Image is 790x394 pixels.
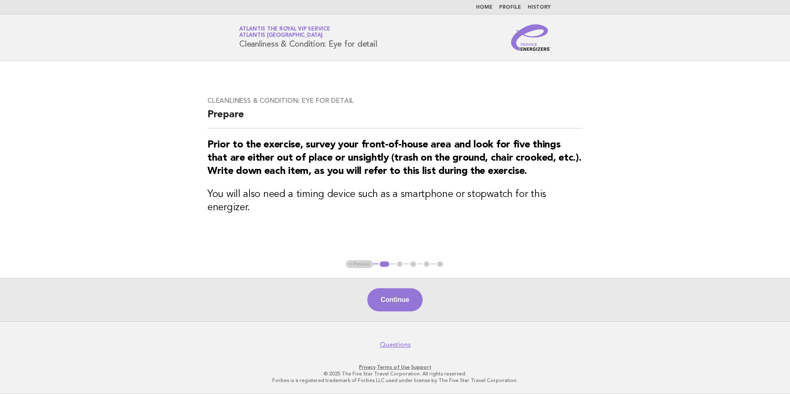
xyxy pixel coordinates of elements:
[511,24,551,51] img: Service Energizers
[142,377,648,384] p: Forbes is a registered trademark of Forbes LLC used under license by The Five Star Travel Corpora...
[239,33,323,38] span: Atlantis [GEOGRAPHIC_DATA]
[377,364,410,370] a: Terms of Use
[499,5,521,10] a: Profile
[359,364,376,370] a: Privacy
[207,108,583,128] h2: Prepare
[476,5,493,10] a: Home
[239,26,330,38] a: Atlantis the Royal VIP ServiceAtlantis [GEOGRAPHIC_DATA]
[142,370,648,377] p: © 2025 The Five Star Travel Corporation. All rights reserved.
[378,260,390,268] button: 1
[380,341,411,349] a: Questions
[207,188,583,214] h3: You will also need a timing device such as a smartphone or stopwatch for this energizer.
[207,97,583,105] h3: Cleanliness & Condition: Eye for detail
[411,364,431,370] a: Support
[367,288,422,311] button: Continue
[528,5,551,10] a: History
[142,364,648,370] p: · ·
[207,140,581,176] strong: Prior to the exercise, survey your front-of-house area and look for five things that are either o...
[239,27,377,48] h1: Cleanliness & Condition: Eye for detail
